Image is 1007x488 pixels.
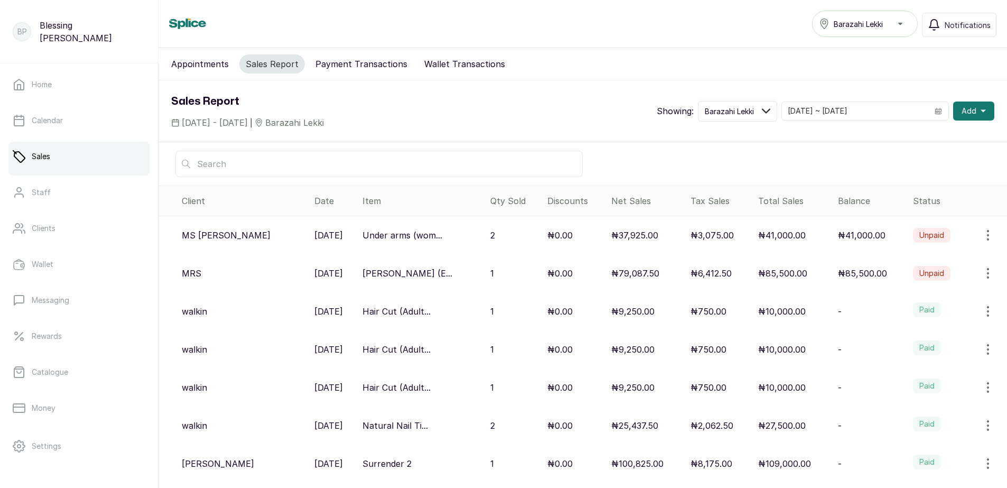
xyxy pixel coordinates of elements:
button: Payment Transactions [309,54,414,73]
p: ₦750.00 [691,343,726,356]
a: Home [8,70,150,99]
p: Showing: [657,105,694,117]
p: Catalogue [32,367,68,377]
button: Notifications [922,13,996,37]
label: Paid [913,417,941,431]
span: [DATE] - [DATE] [182,116,248,129]
a: Rewards [8,321,150,351]
p: Home [32,79,52,90]
p: ₦750.00 [691,305,726,318]
p: ₦6,412.50 [691,267,732,280]
p: ₦41,000.00 [758,229,806,242]
div: Status [913,195,1003,207]
p: ₦37,925.00 [611,229,658,242]
a: Wallet [8,250,150,279]
button: Wallet Transactions [418,54,511,73]
button: Barazahi Lekki [698,101,777,122]
span: | [250,117,253,128]
p: [DATE] [314,381,343,394]
h1: Sales Report [171,93,324,110]
p: ₦0.00 [547,381,573,394]
p: - [838,305,842,318]
p: Rewards [32,331,62,342]
p: Blessing [PERSON_NAME] [40,19,145,44]
p: Natural Nail Ti... [362,419,428,432]
p: Hair Cut (Adult... [362,305,431,318]
p: Sales [32,151,50,162]
p: ₦27,500.00 [758,419,806,432]
p: ₦9,250.00 [611,381,655,394]
p: walkin [182,419,207,432]
p: 1 [490,381,494,394]
p: 1 [490,305,494,318]
p: Money [32,403,55,413]
p: walkin [182,343,207,356]
p: ₦10,000.00 [758,381,806,394]
p: ₦10,000.00 [758,343,806,356]
p: ₦41,000.00 [838,229,885,242]
label: Unpaid [913,228,950,243]
p: ₦750.00 [691,381,726,394]
p: Surrender 2 [362,457,412,470]
a: Clients [8,214,150,243]
p: Under arms (wom... [362,229,442,242]
p: - [838,419,842,432]
p: [DATE] [314,229,343,242]
p: Messaging [32,295,69,306]
a: Settings [8,431,150,461]
label: Paid [913,379,941,393]
p: [PERSON_NAME] [182,457,254,470]
span: Notifications [945,20,991,31]
p: ₦100,825.00 [611,457,664,470]
p: MS [PERSON_NAME] [182,229,271,242]
p: Wallet [32,259,53,270]
p: ₦0.00 [547,419,573,432]
p: ₦8,175.00 [691,457,732,470]
p: ₦85,500.00 [838,267,887,280]
p: - [838,381,842,394]
svg: calendar [935,107,942,115]
div: Item [362,195,482,207]
span: Barazahi Lekki [265,116,324,129]
a: Sales [8,142,150,171]
p: walkin [182,305,207,318]
p: ₦0.00 [547,229,573,242]
p: [DATE] [314,419,343,432]
p: ₦25,437.50 [611,419,658,432]
p: ₦79,087.50 [611,267,659,280]
p: ₦0.00 [547,305,573,318]
input: Select date [782,102,928,120]
p: ₦9,250.00 [611,305,655,318]
a: Calendar [8,106,150,135]
p: - [838,343,842,356]
label: Paid [913,340,941,355]
a: Staff [8,178,150,207]
p: [DATE] [314,457,343,470]
input: Search [175,151,583,177]
p: 1 [490,343,494,356]
button: Barazahi Lekki [812,11,918,37]
span: Barazahi Lekki [705,106,754,117]
span: Add [962,106,976,116]
p: 1 [490,457,494,470]
a: Money [8,393,150,423]
p: ₦3,075.00 [691,229,734,242]
p: [DATE] [314,267,343,280]
p: ₦2,062.50 [691,419,733,432]
p: Hair Cut (Adult... [362,343,431,356]
p: Calendar [32,115,63,126]
p: 2 [490,229,495,242]
p: - [838,457,842,470]
p: Hair Cut (Adult... [362,381,431,394]
p: [DATE] [314,305,343,318]
p: MRS [182,267,201,280]
p: Settings [32,441,61,452]
p: ₦109,000.00 [758,457,811,470]
p: Clients [32,223,55,234]
div: Qty Sold [490,195,539,207]
div: Discounts [547,195,603,207]
p: ₦85,500.00 [758,267,807,280]
div: Net Sales [611,195,682,207]
p: ₦0.00 [547,343,573,356]
p: Staff [32,187,51,198]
